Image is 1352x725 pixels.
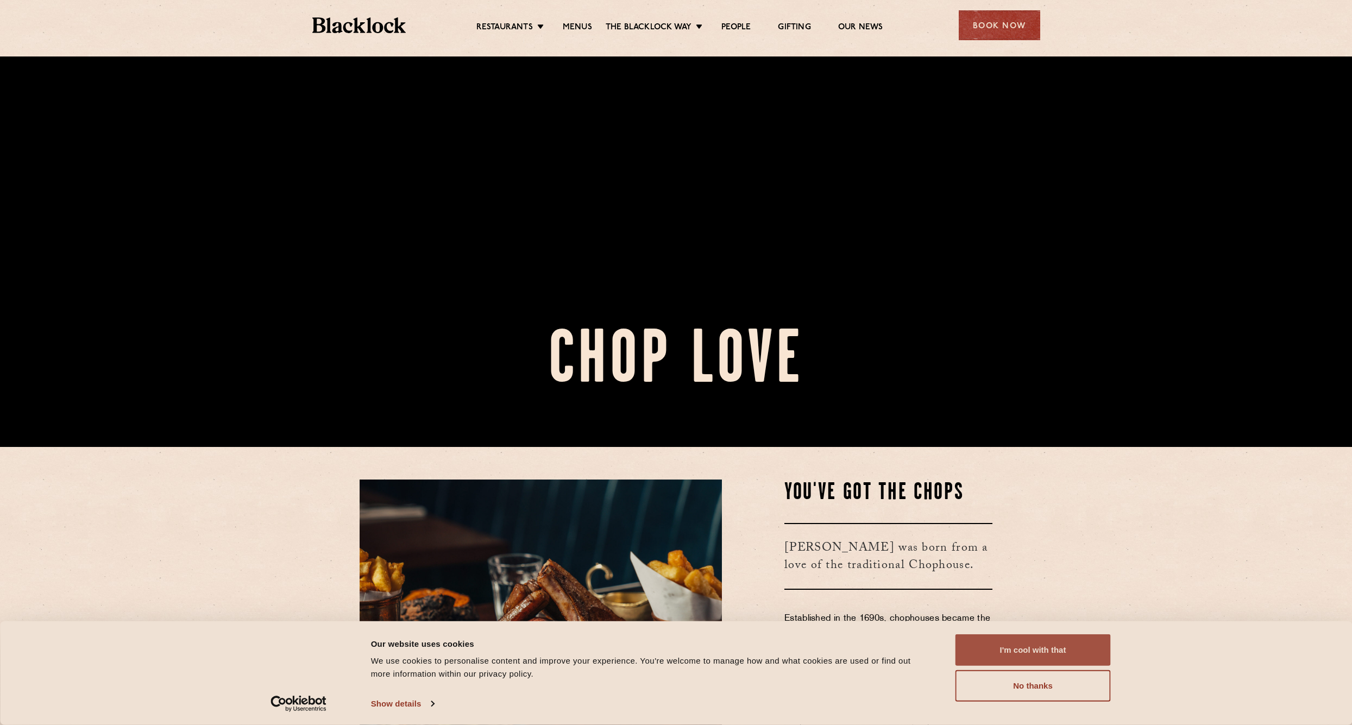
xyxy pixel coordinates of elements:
h2: You've Got The Chops [784,480,992,507]
a: Menus [563,22,592,34]
a: Gifting [778,22,810,34]
a: Show details [371,696,434,712]
button: No thanks [955,670,1111,702]
a: People [721,22,751,34]
a: The Blacklock Way [606,22,691,34]
div: Book Now [959,10,1040,40]
img: BL_Textured_Logo-footer-cropped.svg [312,17,406,33]
div: Our website uses cookies [371,637,931,650]
button: I'm cool with that [955,634,1111,666]
a: Restaurants [476,22,533,34]
div: We use cookies to personalise content and improve your experience. You're welcome to manage how a... [371,654,931,680]
a: Our News [838,22,883,34]
h3: [PERSON_NAME] was born from a love of the traditional Chophouse. [784,523,992,590]
a: Usercentrics Cookiebot - opens in a new window [251,696,346,712]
